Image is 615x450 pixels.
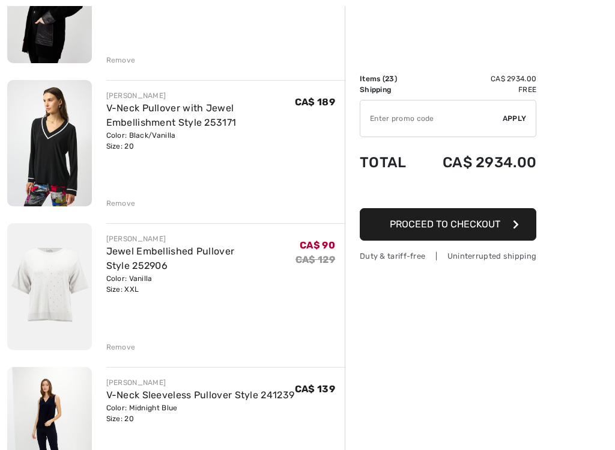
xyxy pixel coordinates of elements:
[503,113,527,124] span: Apply
[106,198,136,209] div: Remove
[419,142,537,183] td: CA$ 2934.00
[106,389,295,401] a: V-Neck Sleeveless Pullover Style 241239
[106,233,295,244] div: [PERSON_NAME]
[360,208,536,241] button: Proceed to Checkout
[106,55,136,66] div: Remove
[106,377,295,388] div: [PERSON_NAME]
[106,342,136,353] div: Remove
[7,223,92,350] img: Jewel Embellished Pullover Style 252906
[106,130,295,152] div: Color: Black/Vanilla Size: 20
[295,383,335,395] span: CA$ 139
[300,239,335,251] span: CA$ 90
[360,100,503,137] input: Promo code
[295,96,335,108] span: CA$ 189
[360,183,536,204] iframe: PayPal-paypal
[7,80,92,206] img: V-Neck Pullover with Jewel Embellishment Style 253171
[295,254,335,265] s: CA$ 129
[390,218,500,230] span: Proceed to Checkout
[360,73,419,84] td: Items ( )
[360,142,419,183] td: Total
[419,73,537,84] td: CA$ 2934.00
[385,75,395,83] span: 23
[360,250,536,262] div: Duty & tariff-free | Uninterrupted shipping
[419,84,537,95] td: Free
[360,84,419,95] td: Shipping
[106,102,237,128] a: V-Neck Pullover with Jewel Embellishment Style 253171
[106,90,295,101] div: [PERSON_NAME]
[106,245,235,271] a: Jewel Embellished Pullover Style 252906
[106,402,295,424] div: Color: Midnight Blue Size: 20
[106,273,295,295] div: Color: Vanilla Size: XXL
